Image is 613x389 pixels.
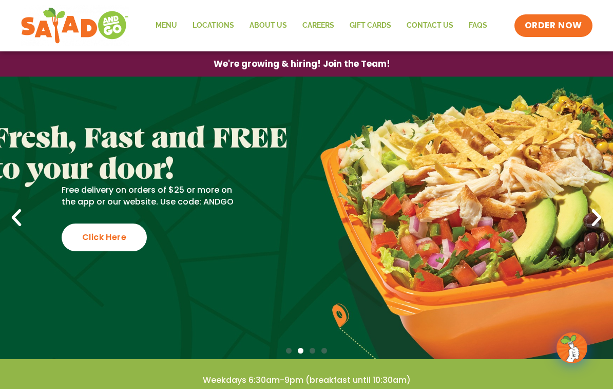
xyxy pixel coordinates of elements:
span: We're growing & hiring! Join the Team! [214,60,390,68]
div: Next slide [585,207,608,229]
a: FAQs [461,14,495,38]
a: Menu [148,14,185,38]
a: We're growing & hiring! Join the Team! [198,52,406,76]
a: About Us [242,14,295,38]
a: ORDER NOW [514,14,592,37]
a: Contact Us [399,14,461,38]
span: Go to slide 1 [286,348,292,354]
nav: Menu [148,14,495,38]
p: Free delivery on orders of $25 or more on the app or our website. Use code: ANDGO [62,184,243,208]
h4: Weekdays 6:30am-9pm (breakfast until 10:30am) [21,375,592,386]
a: Locations [185,14,242,38]
div: Previous slide [5,207,28,229]
a: Careers [295,14,342,38]
div: Click Here [62,224,147,251]
span: ORDER NOW [525,20,582,32]
span: Go to slide 4 [321,348,327,354]
a: GIFT CARDS [342,14,399,38]
img: wpChatIcon [558,334,586,362]
span: Go to slide 3 [310,348,315,354]
span: Go to slide 2 [298,348,303,354]
img: new-SAG-logo-768×292 [21,5,129,46]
